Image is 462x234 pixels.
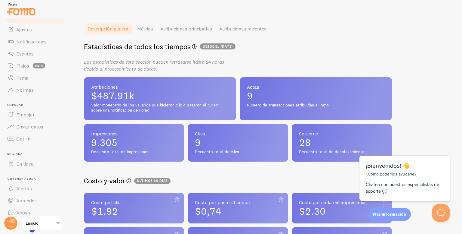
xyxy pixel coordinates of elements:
font: Últimos 30 días [137,179,168,183]
font: Coste por cada mil impresiones [299,199,367,205]
font: 9.305 [91,137,118,148]
font: Ajustes [16,27,32,33]
font: beta [35,64,43,67]
font: $487.91k [91,90,134,102]
font: 9 [195,137,201,148]
font: $2.30 [299,205,326,217]
font: Costo por pasar el cursor [195,199,250,205]
font: Notificaciones [16,39,47,45]
a: Empujar [4,109,66,121]
font: Alertas [16,185,32,191]
font: En línea [7,152,22,156]
font: Normas [16,87,34,93]
font: Coste por clic [91,199,121,205]
font: 28 [299,137,311,148]
a: Tema [4,72,66,84]
a: Opt-In [4,133,66,145]
font: Se cierne [299,131,318,137]
font: Recuento total de desplazamientos [299,149,367,154]
a: Aprender [4,194,66,207]
font: Flujos [16,63,29,69]
font: LissGo [26,220,38,226]
font: Eventos [16,51,34,57]
a: Ajustes [4,24,66,36]
font: Número de transacciones atribuidas a Fomo [247,102,329,108]
font: Estadísticas de todos los tiempos [84,42,191,51]
font: Opt-In [16,136,30,142]
a: Eventos [4,48,66,60]
div: Más información [368,208,411,221]
a: Alertas [4,182,66,194]
font: Métrica [137,26,153,32]
iframe: Help Scout Beacon - Mensajes y notificaciones [356,141,453,204]
font: Impresiones [91,131,118,137]
font: Atribuciones [91,84,118,90]
font: Obtener ayuda [7,177,36,181]
a: Normas [4,84,66,96]
a: Notificaciones [4,36,66,48]
font: $0,74 [195,205,221,217]
font: En línea [16,161,34,167]
font: Costo y valor [84,176,125,185]
font: $1.92 [91,205,118,217]
font: Apoyo [16,210,30,216]
a: En línea [4,158,66,170]
font: Descripción general [88,26,130,32]
img: fomo-relay-logo-orange.svg [6,2,36,17]
font: Atribuciones principales [160,26,212,32]
font: Actas [247,84,259,90]
font: Tema [16,75,29,81]
font: Enviar datos [16,124,43,130]
font: Más información [373,212,406,217]
a: Flujos beta [4,60,66,72]
iframe: Ayuda Scout Beacon - Abierto [432,204,450,222]
font: 9 [247,90,253,102]
font: Atribuciones recientes [219,26,266,32]
a: Enviar datos [4,121,66,133]
font: Aprender [16,198,36,204]
font: Las estadísticas de esta sección pueden retrasarse hasta 24 horas debido al procesamiento de datos. [84,59,224,72]
font: desde el [DATE] [203,44,233,49]
font: Recuento total de clics [195,149,239,154]
font: Valor monetario de los usuarios que hicieron clic o pasaron el cursor sobre una notificación de Fomo [91,102,219,113]
font: Empujar [16,112,35,118]
a: Apoyo [4,207,66,219]
font: Recuento total de impresiones [91,149,149,154]
font: Empujar [7,103,23,107]
a: LissGo [22,216,62,230]
font: Clics [195,131,205,137]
